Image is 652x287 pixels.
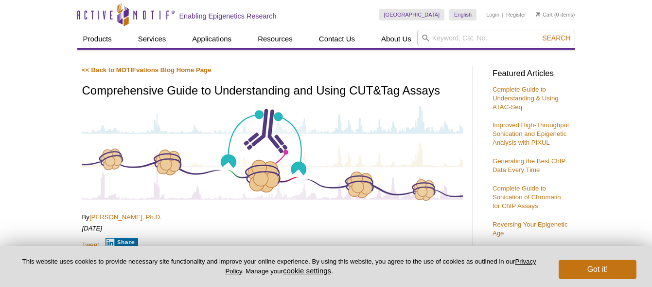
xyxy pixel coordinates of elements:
[536,11,553,18] a: Cart
[493,185,561,210] a: Complete Guide to Sonication of Chromatin for ChIP Assays
[106,238,138,248] button: Share
[82,225,103,232] em: [DATE]
[536,9,575,20] li: (0 items)
[375,30,417,48] a: About Us
[82,213,463,222] p: By
[77,30,118,48] a: Products
[486,11,499,18] a: Login
[539,34,573,42] button: Search
[179,12,277,20] h2: Enabling Epigenetics Research
[449,9,476,20] a: English
[132,30,172,48] a: Services
[82,104,463,202] img: Antibody-Based Tagmentation Notes
[379,9,445,20] a: [GEOGRAPHIC_DATA]
[82,66,211,74] a: << Back to MOTIFvations Blog Home Page
[493,157,565,173] a: Generating the Best ChIP Data Every Time
[82,84,463,98] h1: Comprehensive Guide to Understanding and Using CUT&Tag Assays
[82,241,99,249] a: Tweet
[89,213,162,221] a: [PERSON_NAME], Ph.D.
[493,221,568,237] a: Reversing Your Epigenetic Age
[502,9,504,20] li: |
[186,30,237,48] a: Applications
[493,86,559,111] a: Complete Guide to Understanding & Using ATAC-Seq
[225,258,536,274] a: Privacy Policy
[313,30,361,48] a: Contact Us
[417,30,575,46] input: Keyword, Cat. No.
[559,260,636,279] button: Got it!
[283,267,331,275] button: cookie settings
[542,34,570,42] span: Search
[252,30,299,48] a: Resources
[493,70,570,78] h3: Featured Articles
[536,12,540,17] img: Your Cart
[506,11,526,18] a: Register
[493,121,569,146] a: Improved High-Throughput Sonication and Epigenetic Analysis with PIXUL
[16,257,543,276] p: This website uses cookies to provide necessary site functionality and improve your online experie...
